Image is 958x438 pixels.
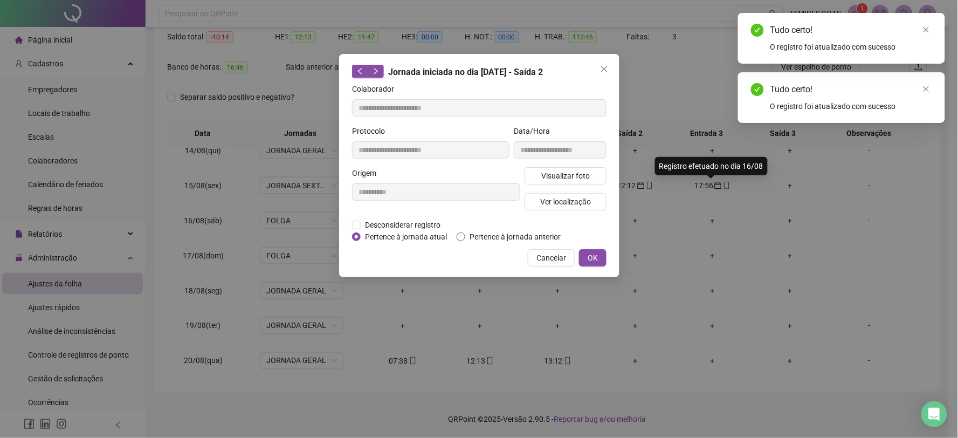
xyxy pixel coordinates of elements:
button: right [368,65,384,78]
span: Desconsiderar registro [361,219,445,231]
button: left [352,65,368,78]
label: Colaborador [352,83,401,95]
span: close [922,85,930,93]
span: Cancelar [536,252,566,264]
button: OK [579,249,606,266]
button: Ver localização [525,193,606,210]
span: Pertence à jornada atual [361,231,451,243]
div: Tudo certo! [770,83,932,96]
button: Visualizar foto [525,167,606,184]
span: left [356,67,364,75]
a: Close [920,24,932,36]
span: close [600,65,609,73]
div: O registro foi atualizado com sucesso [770,100,932,112]
label: Protocolo [352,125,392,137]
div: Open Intercom Messenger [921,401,947,427]
span: close [922,26,930,33]
label: Data/Hora [514,125,557,137]
div: Tudo certo! [770,24,932,37]
button: Cancelar [528,249,575,266]
span: Ver localização [540,196,590,208]
span: OK [588,252,598,264]
button: Close [596,60,613,78]
span: right [372,67,380,75]
label: Origem [352,167,383,179]
div: Jornada iniciada no dia [DATE] - Saída 2 [352,65,606,79]
span: Pertence à jornada anterior [465,231,565,243]
span: check-circle [751,24,764,37]
span: Visualizar foto [541,170,589,182]
span: check-circle [751,83,764,96]
div: O registro foi atualizado com sucesso [770,41,932,53]
a: Close [920,83,932,95]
